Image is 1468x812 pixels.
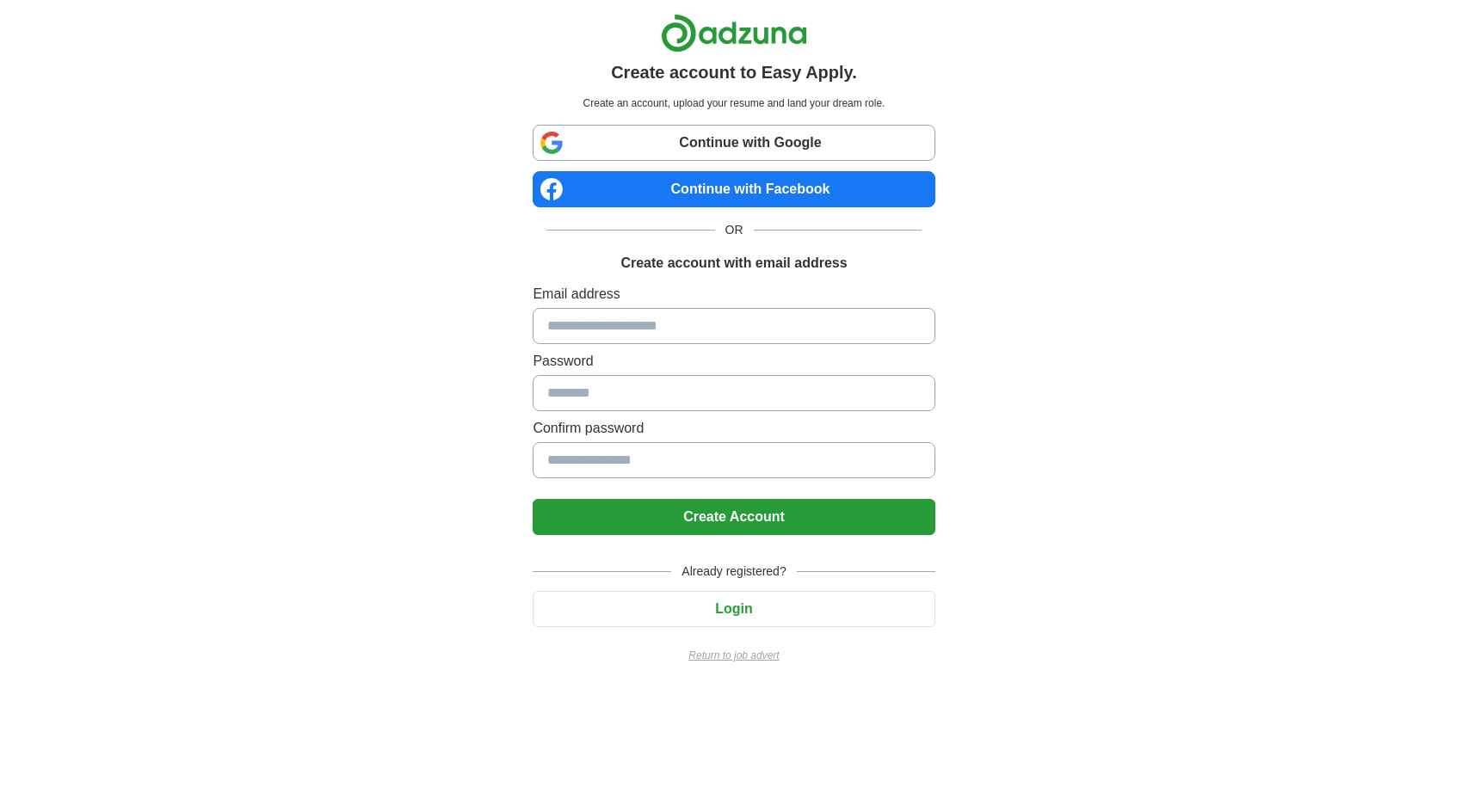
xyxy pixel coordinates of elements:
[536,95,931,111] p: Create an account, upload your resume and land your dream role.
[715,221,754,239] span: OR
[533,171,934,207] a: Continue with Facebook
[533,125,934,161] a: Continue with Google
[533,648,934,663] a: Return to job advert
[533,591,934,627] button: Login
[533,499,934,535] button: Create Account
[533,601,934,616] a: Login
[533,351,934,372] label: Password
[661,14,807,52] img: Adzuna logo
[533,284,934,304] label: Email address
[611,59,857,85] h1: Create account to Easy Apply.
[620,253,847,274] h1: Create account with email address
[533,418,934,439] label: Confirm password
[671,563,796,581] span: Already registered?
